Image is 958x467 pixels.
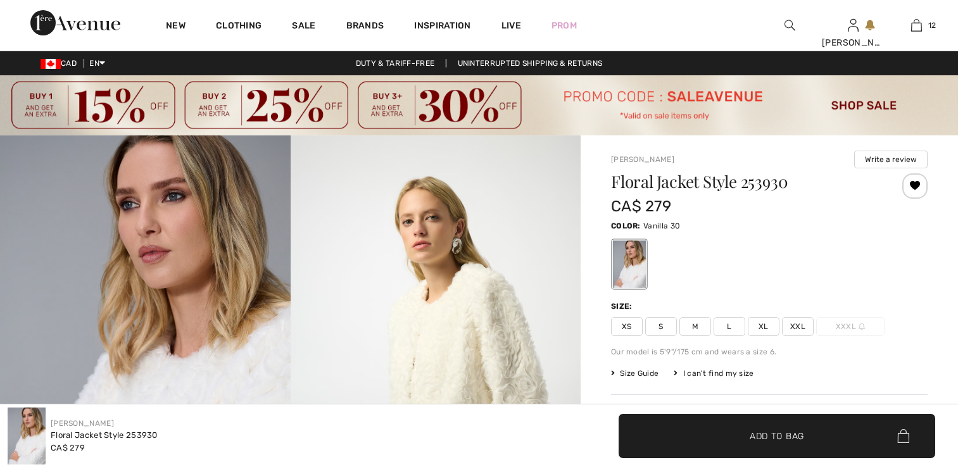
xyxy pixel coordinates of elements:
[897,429,909,443] img: Bag.svg
[750,429,804,442] span: Add to Bag
[611,301,635,312] div: Size:
[51,419,114,428] a: [PERSON_NAME]
[848,18,859,33] img: My Info
[30,10,120,35] img: 1ère Avenue
[611,155,674,164] a: [PERSON_NAME]
[822,36,884,49] div: [PERSON_NAME]
[216,20,262,34] a: Clothing
[643,221,680,230] span: Vanilla 30
[782,317,814,336] span: XXL
[619,414,935,458] button: Add to Bag
[613,240,646,288] div: Vanilla 30
[611,173,875,190] h1: Floral Jacket Style 253930
[89,59,105,68] span: EN
[816,317,885,336] span: XXXL
[51,429,158,442] div: Floral Jacket Style 253930
[611,197,671,215] span: CA$ 279
[885,18,947,33] a: 12
[911,18,922,33] img: My Bag
[748,317,779,336] span: XL
[166,20,186,34] a: New
[51,443,85,452] span: CA$ 279
[854,151,928,168] button: Write a review
[785,18,795,33] img: search the website
[848,19,859,31] a: Sign In
[679,317,711,336] span: M
[611,368,659,379] span: Size Guide
[346,20,384,34] a: Brands
[674,368,753,379] div: I can't find my size
[611,317,643,336] span: XS
[645,317,677,336] span: S
[8,408,46,464] img: Floral Jacket Style 253930
[551,19,577,32] a: Prom
[611,221,641,230] span: Color:
[611,346,928,358] div: Our model is 5'9"/175 cm and wears a size 6.
[414,20,470,34] span: Inspiration
[292,20,315,34] a: Sale
[928,20,936,31] span: 12
[41,59,61,69] img: Canadian Dollar
[41,59,82,68] span: CAD
[714,317,745,336] span: L
[501,19,521,32] a: Live
[859,323,865,330] img: ring-m.svg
